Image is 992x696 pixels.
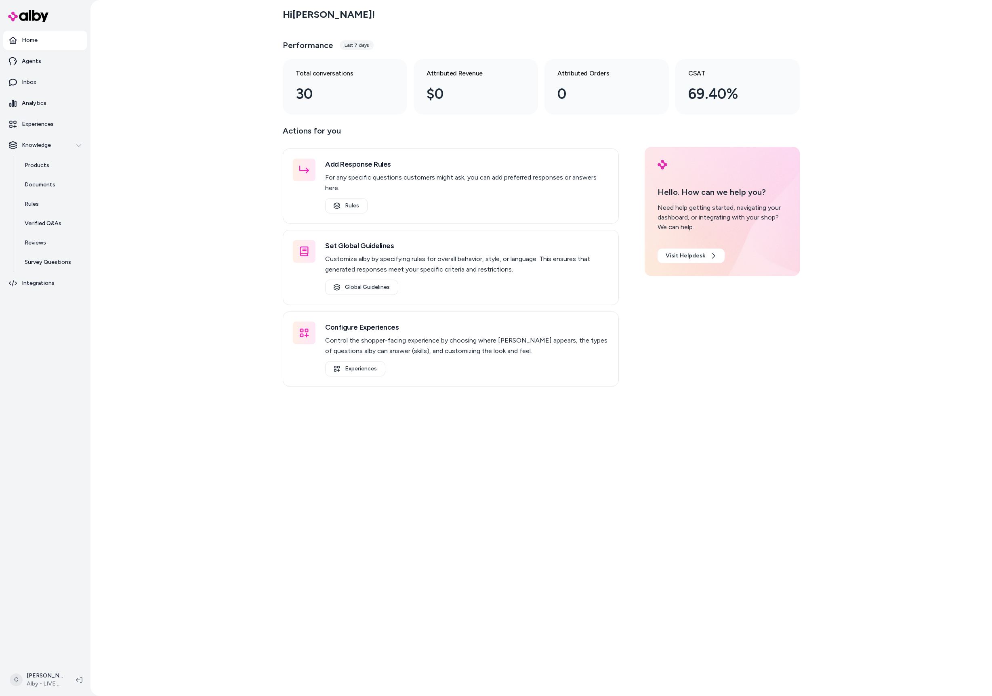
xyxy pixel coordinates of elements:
div: $0 [427,83,512,105]
h3: Add Response Rules [325,159,609,170]
p: Agents [22,57,41,65]
span: C [10,673,23,686]
a: Attributed Orders 0 [544,59,669,115]
div: Need help getting started, navigating your dashboard, or integrating with your shop? We can help. [658,203,787,232]
p: Products [25,161,49,169]
a: Inbox [3,73,87,92]
span: Alby - LIVE on [DOMAIN_NAME] [27,680,63,688]
a: Total conversations 30 [283,59,407,115]
p: Reviews [25,239,46,247]
p: Integrations [22,279,55,287]
p: Actions for you [283,124,619,144]
div: 69.40% [688,83,774,105]
a: Experiences [325,361,385,376]
a: Reviews [17,233,87,253]
h3: Attributed Orders [557,69,643,78]
a: Home [3,31,87,50]
p: Verified Q&As [25,219,61,228]
h3: CSAT [688,69,774,78]
a: Integrations [3,274,87,293]
h2: Hi [PERSON_NAME] ! [283,8,375,21]
a: Agents [3,52,87,71]
div: 30 [296,83,381,105]
img: alby Logo [658,160,667,169]
div: 0 [557,83,643,105]
p: Rules [25,200,39,208]
a: Rules [325,198,368,213]
h3: Set Global Guidelines [325,240,609,251]
p: Analytics [22,99,46,107]
h3: Performance [283,40,333,51]
a: Documents [17,175,87,194]
a: CSAT 69.40% [675,59,800,115]
a: Survey Questions [17,253,87,272]
a: Analytics [3,94,87,113]
div: Last 7 days [340,40,374,50]
p: Survey Questions [25,258,71,266]
a: Products [17,156,87,175]
p: Control the shopper-facing experience by choosing where [PERSON_NAME] appears, the types of quest... [325,335,609,356]
p: Customize alby by specifying rules for overall behavior, style, or language. This ensures that ge... [325,254,609,275]
p: [PERSON_NAME] [27,672,63,680]
p: Home [22,36,38,44]
a: Global Guidelines [325,280,398,295]
p: Hello. How can we help you? [658,186,787,198]
a: Attributed Revenue $0 [414,59,538,115]
img: alby Logo [8,10,48,22]
a: Experiences [3,115,87,134]
p: Experiences [22,120,54,128]
a: Rules [17,194,87,214]
button: Knowledge [3,136,87,155]
p: Documents [25,181,55,189]
h3: Total conversations [296,69,381,78]
h3: Attributed Revenue [427,69,512,78]
h3: Configure Experiences [325,322,609,333]
a: Verified Q&As [17,214,87,233]
p: For any specific questions customers might ask, you can add preferred responses or answers here. [325,172,609,193]
button: C[PERSON_NAME]Alby - LIVE on [DOMAIN_NAME] [5,667,69,693]
p: Knowledge [22,141,51,149]
p: Inbox [22,78,36,86]
a: Visit Helpdesk [658,249,725,263]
